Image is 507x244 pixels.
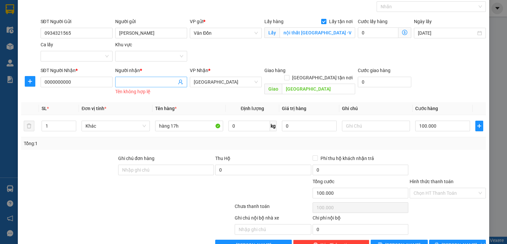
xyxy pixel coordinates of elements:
[115,41,187,48] div: Khu vực
[358,77,411,87] input: Cước giao hàng
[476,123,483,129] span: plus
[118,156,154,161] label: Ghi chú đơn hàng
[235,224,311,235] input: Nhập ghi chú
[85,121,146,131] span: Khác
[313,214,408,224] div: Chi phí nội bộ
[318,155,377,162] span: Phí thu hộ khách nhận trả
[41,67,113,74] div: SĐT Người Nhận
[115,67,187,74] div: Người nhận
[24,121,34,131] button: delete
[235,214,311,224] div: Ghi chú nội bộ nhà xe
[24,140,196,147] div: Tổng: 1
[326,18,355,25] span: Lấy tận nơi
[280,27,355,38] input: Lấy tận nơi
[194,77,258,87] span: Hà Nội
[358,68,390,73] label: Cước giao hàng
[358,27,398,38] input: Cước lấy hàng
[415,106,438,111] span: Cước hàng
[282,121,337,131] input: 0
[358,19,388,24] label: Cước lấy hàng
[282,84,355,94] input: Dọc đường
[313,179,334,184] span: Tổng cước
[41,18,113,25] div: SĐT Người Gửi
[118,165,214,175] input: Ghi chú đơn hàng
[25,76,35,87] button: plus
[282,106,306,111] span: Giá trị hàng
[402,30,407,35] span: dollar-circle
[82,106,106,111] span: Đơn vị tính
[25,79,35,84] span: plus
[115,18,187,25] div: Người gửi
[264,84,282,94] span: Giao
[342,121,410,131] input: Ghi Chú
[264,27,280,38] span: Lấy
[264,19,284,24] span: Lấy hàng
[414,19,432,24] label: Ngày lấy
[194,28,258,38] span: Vân Đồn
[264,68,286,73] span: Giao hàng
[115,88,187,96] div: Tên không hợp lệ
[155,121,223,131] input: VD: Bàn, Ghế
[234,203,312,214] div: Chưa thanh toán
[42,106,47,111] span: SL
[270,121,277,131] span: kg
[215,156,230,161] span: Thu Hộ
[475,121,483,131] button: plus
[190,18,262,25] div: VP gửi
[155,106,177,111] span: Tên hàng
[178,79,183,85] span: user-add
[41,42,53,47] label: Ca lấy
[190,68,208,73] span: VP Nhận
[241,106,264,111] span: Định lượng
[289,74,355,81] span: [GEOGRAPHIC_DATA] tận nơi
[418,29,476,37] input: Ngày lấy
[410,179,454,184] label: Hình thức thanh toán
[339,102,413,115] th: Ghi chú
